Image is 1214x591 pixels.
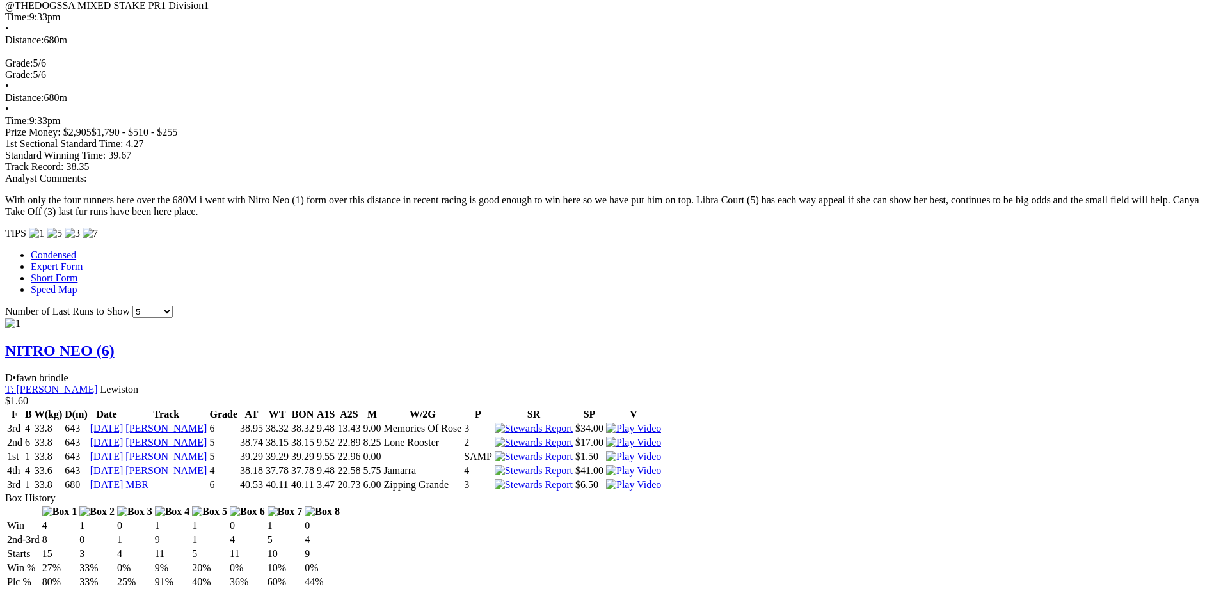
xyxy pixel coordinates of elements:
td: 3 [463,478,493,491]
img: 7 [83,228,98,239]
a: [PERSON_NAME] [125,465,207,476]
td: 38.15 [291,436,315,449]
img: Stewards Report [495,479,573,491]
span: Grade: [5,58,33,68]
td: 6 [209,422,238,435]
td: 6 [209,478,238,491]
div: Box History [5,492,1209,504]
td: 643 [64,422,88,435]
td: 643 [64,450,88,463]
span: $1,790 - $510 - $255 [92,127,178,138]
span: Lewiston [100,384,139,395]
th: F [6,408,23,421]
td: 1 [154,519,191,532]
span: 38.35 [66,161,89,172]
img: Play Video [606,479,661,491]
th: BON [291,408,315,421]
td: 38.32 [265,422,289,435]
td: Win % [6,562,40,574]
span: Distance: [5,35,44,45]
td: Lone Rooster [383,436,462,449]
td: 27% [42,562,78,574]
img: Play Video [606,451,661,462]
th: M [362,408,381,421]
td: 4 [24,422,33,435]
td: 3.47 [316,478,335,491]
td: 37.78 [265,464,289,477]
a: [DATE] [90,437,124,448]
span: Number of Last Runs to Show [5,306,130,317]
img: Box 6 [230,506,265,517]
td: Starts [6,548,40,560]
img: Box 3 [117,506,152,517]
span: • [13,372,17,383]
td: 9.55 [316,450,335,463]
a: MBR [125,479,148,490]
a: [DATE] [90,423,124,434]
img: Box 7 [268,506,303,517]
img: Box 5 [192,506,227,517]
td: 0 [229,519,266,532]
span: D fawn brindle [5,372,68,383]
a: [PERSON_NAME] [125,423,207,434]
td: 1 [79,519,115,532]
td: 2 [463,436,493,449]
a: [DATE] [90,465,124,476]
td: 38.32 [291,422,315,435]
td: 9.00 [362,422,381,435]
td: 10% [267,562,303,574]
td: $1.50 [575,450,604,463]
td: 33.8 [34,478,63,491]
img: 1 [29,228,44,239]
td: Win [6,519,40,532]
td: 33.8 [34,450,63,463]
td: 11 [229,548,266,560]
img: 3 [65,228,80,239]
td: 36% [229,576,266,588]
td: 38.15 [265,436,289,449]
span: 1st Sectional Standard Time: [5,138,123,149]
td: 60% [267,576,303,588]
span: Distance: [5,92,44,103]
td: 9 [304,548,340,560]
td: 33.6 [34,464,63,477]
td: $34.00 [575,422,604,435]
td: 38.74 [239,436,264,449]
th: WT [265,408,289,421]
div: 680m [5,35,1209,46]
img: Stewards Report [495,451,573,462]
td: 5.75 [362,464,381,477]
td: 680 [64,478,88,491]
td: 9.52 [316,436,335,449]
td: 8 [42,533,78,546]
td: 40.11 [291,478,315,491]
td: 1 [267,519,303,532]
th: W/2G [383,408,462,421]
span: Time: [5,12,29,22]
td: 37.78 [291,464,315,477]
td: 4 [42,519,78,532]
a: View replay [606,451,661,462]
td: 22.58 [337,464,361,477]
img: Stewards Report [495,465,573,477]
td: 4 [463,464,493,477]
td: 0 [79,533,115,546]
td: 11 [154,548,191,560]
a: [PERSON_NAME] [125,451,207,462]
th: D(m) [64,408,88,421]
th: W(kg) [34,408,63,421]
p: With only the four runners here over the 680M i went with Nitro Neo (1) form over this distance i... [5,194,1209,217]
td: 10 [267,548,303,560]
img: Stewards Report [495,423,573,434]
td: 22.89 [337,436,361,449]
td: 0% [304,562,340,574]
th: SR [494,408,573,421]
td: 39.29 [239,450,264,463]
img: 1 [5,318,20,329]
img: Box 4 [155,506,190,517]
td: 3 [79,548,115,560]
td: 44% [304,576,340,588]
td: 4 [116,548,153,560]
td: 4 [229,533,266,546]
td: 0% [229,562,266,574]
